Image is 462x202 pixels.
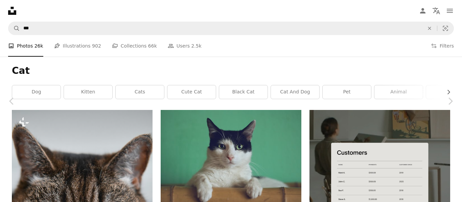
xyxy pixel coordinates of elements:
h1: Cat [12,65,450,77]
a: Log in / Sign up [416,4,430,18]
a: Illustrations 902 [54,35,101,57]
a: Collections 66k [112,35,157,57]
a: Users 2.5k [168,35,202,57]
a: dog [12,85,61,99]
button: Filters [431,35,454,57]
a: kitten [64,85,112,99]
a: cute cat [167,85,216,99]
a: black and white cat lying on brown bamboo chair inside room [161,155,301,161]
a: cats [116,85,164,99]
a: pet [323,85,371,99]
button: Clear [422,22,437,35]
a: Next [438,69,462,134]
button: Menu [443,4,457,18]
span: 2.5k [191,42,201,50]
button: Visual search [437,22,454,35]
a: animal [374,85,423,99]
button: Search Unsplash [8,22,20,35]
span: 66k [148,42,157,50]
a: Home — Unsplash [8,7,16,15]
form: Find visuals sitewide [8,22,454,35]
span: 902 [92,42,101,50]
a: black cat [219,85,268,99]
a: cat and dog [271,85,319,99]
button: Language [430,4,443,18]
